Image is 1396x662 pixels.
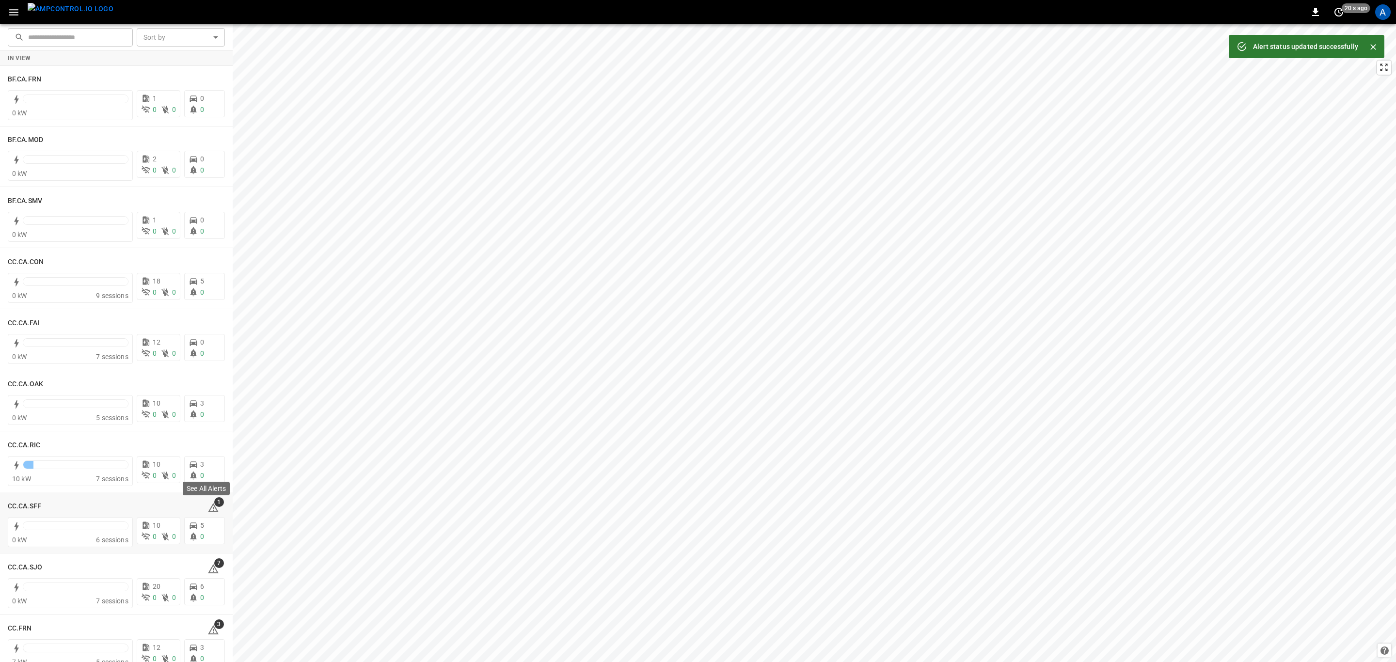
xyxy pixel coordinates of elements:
span: 0 kW [12,414,27,422]
span: 0 [172,410,176,418]
span: 0 kW [12,536,27,544]
span: 7 sessions [96,353,128,361]
span: 0 kW [12,353,27,361]
span: 0 [172,349,176,357]
h6: BF.CA.MOD [8,135,43,145]
span: 20 [153,583,160,590]
span: 0 [172,106,176,113]
span: 0 [200,106,204,113]
span: 1 [153,95,157,102]
span: 0 [172,472,176,479]
h6: CC.CA.SJO [8,562,42,573]
span: 3 [200,460,204,468]
span: 0 [153,166,157,174]
h6: CC.CA.RIC [8,440,40,451]
span: 18 [153,277,160,285]
span: 7 sessions [96,597,128,605]
span: 3 [200,399,204,407]
span: 2 [153,155,157,163]
span: 10 [153,521,160,529]
span: 0 [153,288,157,296]
div: Alert status updated successfully [1253,38,1358,55]
h6: BF.CA.SMV [8,196,42,206]
span: 20 s ago [1342,3,1370,13]
span: 3 [200,644,204,651]
span: 3 [214,619,224,629]
span: 0 [172,288,176,296]
p: See All Alerts [187,484,226,493]
span: 0 kW [12,109,27,117]
img: ampcontrol.io logo [28,3,113,15]
span: 12 [153,338,160,346]
span: 0 [200,338,204,346]
span: 0 [200,227,204,235]
span: 0 [153,349,157,357]
h6: BF.CA.FRN [8,74,41,85]
span: 0 kW [12,231,27,238]
h6: CC.CA.OAK [8,379,43,390]
button: Close [1366,40,1380,54]
span: 0 [200,410,204,418]
span: 0 [200,166,204,174]
span: 0 [172,533,176,540]
span: 0 [200,533,204,540]
strong: In View [8,55,31,62]
span: 10 kW [12,475,31,483]
canvas: Map [233,24,1396,662]
span: 5 sessions [96,414,128,422]
span: 0 [200,594,204,601]
button: set refresh interval [1331,4,1347,20]
h6: CC.CA.FAI [8,318,39,329]
span: 0 kW [12,597,27,605]
span: 6 [200,583,204,590]
span: 0 [200,288,204,296]
span: 0 [172,594,176,601]
span: 5 [200,277,204,285]
span: 0 [153,472,157,479]
span: 0 kW [12,292,27,299]
span: 0 [153,227,157,235]
span: 0 [200,95,204,102]
span: 0 [200,349,204,357]
span: 0 [153,533,157,540]
h6: CC.CA.CON [8,257,44,268]
h6: CC.CA.SFF [8,501,41,512]
h6: CC.FRN [8,623,32,634]
span: 0 [153,106,157,113]
span: 0 [200,216,204,224]
span: 5 [200,521,204,529]
span: 6 sessions [96,536,128,544]
span: 1 [214,497,224,507]
span: 0 [200,155,204,163]
span: 10 [153,399,160,407]
span: 7 [214,558,224,568]
span: 12 [153,644,160,651]
span: 9 sessions [96,292,128,299]
span: 0 [153,410,157,418]
span: 0 kW [12,170,27,177]
span: 10 [153,460,160,468]
span: 0 [172,166,176,174]
div: profile-icon [1375,4,1391,20]
span: 0 [172,227,176,235]
span: 7 sessions [96,475,128,483]
span: 0 [153,594,157,601]
span: 1 [153,216,157,224]
span: 0 [200,472,204,479]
